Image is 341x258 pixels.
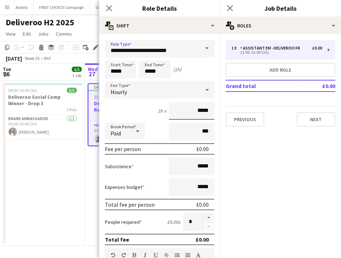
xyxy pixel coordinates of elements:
td: £0.00 [302,80,335,92]
span: 09:00-10:00 (1h) [9,88,37,93]
div: Total fee [105,236,129,243]
div: £0.00 [196,236,209,243]
span: 26 [2,70,11,78]
span: Wed [88,66,98,72]
span: Hourly [111,88,127,96]
a: Comms [53,29,75,38]
button: Next [297,112,335,127]
span: 11:00-12:00 (1h) [94,94,123,99]
h1: Deliveroo H2 2025 [6,17,74,28]
label: People required [105,219,142,225]
h3: Deliveroo Recruitment Referral [89,100,167,113]
label: Expenses budget [105,184,144,190]
div: 11:00-12:00 (1h) [231,51,322,54]
span: 1/1 [72,67,82,72]
div: £0.00 [196,145,209,153]
button: Increase [203,213,214,222]
div: Roles [220,17,341,34]
a: View [3,29,18,38]
div: £0.00 x [167,219,180,225]
button: Bold [132,252,137,258]
app-job-card: Draft11:00-12:00 (1h)0/1Deliveroo Recruitment Referral1 RoleAssistant EM - Deliveroo FR0/111:00-1... [88,83,167,146]
div: Fee per person [105,145,141,153]
button: Unordered List [175,252,180,258]
button: Airbnb [10,0,33,14]
div: £0.00 [196,201,209,208]
h3: Job Details [220,4,341,13]
span: Edit [23,31,31,37]
div: [DATE] [6,55,22,62]
button: Italic [143,252,148,258]
div: Assistant EM - Deliveroo FR [240,46,303,51]
span: Tue [3,66,11,72]
span: 1/1 [67,88,77,93]
app-job-card: 09:00-10:00 (1h)1/1Deliveroo Social Comp Winner - Drop 31 RoleBrand Ambassador1/109:00-10:00 (1h)... [3,83,82,139]
a: Edit [20,29,34,38]
button: Deliveroo H2 2024 [90,0,134,14]
div: Shift [99,17,220,34]
button: Ordered List [185,252,190,258]
button: Add role [226,63,335,77]
button: Redo [121,252,126,258]
div: BST [44,56,51,61]
label: Subsistence [105,163,134,170]
span: Comms [56,31,72,37]
h3: Deliveroo Social Comp Winner - Drop 3 [3,94,82,107]
a: Jobs [35,29,52,38]
span: Week 35 [23,56,41,61]
span: Paid [111,130,121,137]
div: 1 x [231,46,240,51]
button: Underline [153,252,158,258]
span: Jobs [38,31,49,37]
button: Undo [111,252,116,258]
button: Strikethrough [164,252,169,258]
button: Text Color [196,252,201,258]
td: Grand total [226,80,302,92]
div: (1h) [173,66,181,73]
div: Draft [89,84,167,90]
button: FIRST CHOICE Campaign [33,0,90,14]
div: Total fee per person [105,201,155,208]
button: Previous [226,112,264,127]
span: 27 [87,70,98,78]
app-card-role: Brand Ambassador1/109:00-10:00 (1h)[PERSON_NAME] [3,115,82,139]
div: 1h x [158,108,166,114]
h3: Role Details [99,4,220,13]
app-card-role: Assistant EM - Deliveroo FR0/111:00-12:00 (1h) [89,121,167,145]
div: £0.00 [312,46,322,51]
div: 1 Job [72,73,81,78]
span: View [6,31,16,37]
span: 1 Role [66,107,77,112]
